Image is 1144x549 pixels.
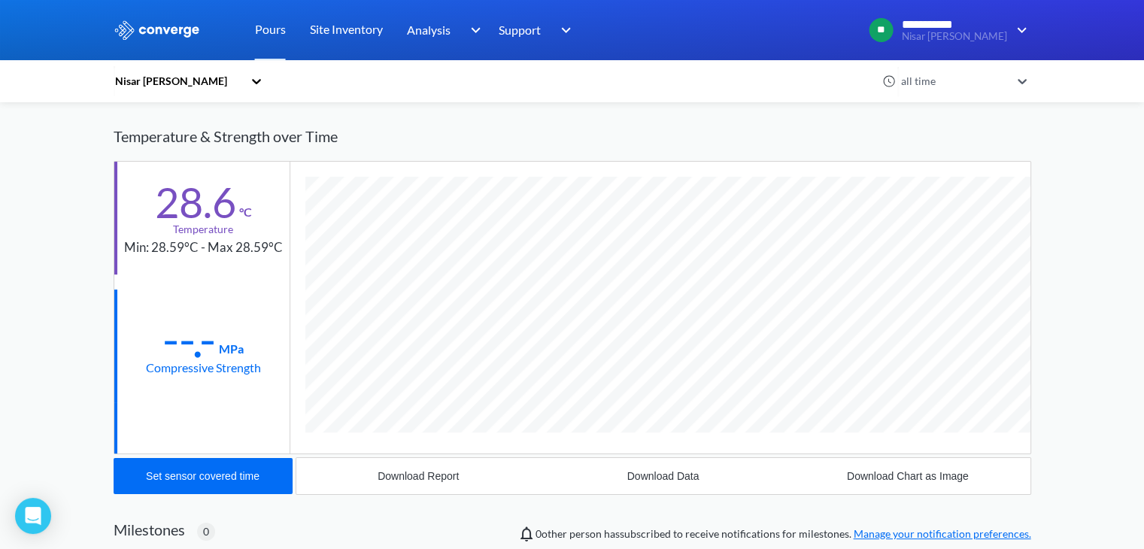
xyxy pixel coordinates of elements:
button: Download Chart as Image [785,458,1030,494]
span: Analysis [407,20,451,39]
a: Manage your notification preferences. [854,527,1031,540]
img: downArrow.svg [551,21,575,39]
span: Support [499,20,541,39]
div: all time [897,73,1010,89]
div: Open Intercom Messenger [15,498,51,534]
span: 0 [203,523,209,540]
div: Temperature & Strength over Time [114,113,1031,160]
span: 0 other [536,527,567,540]
div: Temperature [173,221,233,238]
button: Download Report [296,458,541,494]
div: Compressive Strength [146,358,261,377]
img: logo_ewhite.svg [114,20,201,40]
img: downArrow.svg [460,21,484,39]
h2: Milestones [114,520,185,538]
div: Set sensor covered time [146,470,259,482]
div: Nisar [PERSON_NAME] [114,73,243,89]
span: Nisar [PERSON_NAME] [902,31,1007,42]
img: notifications-icon.svg [517,525,536,543]
img: icon-clock.svg [882,74,896,88]
div: Min: 28.59°C - Max 28.59°C [124,238,283,258]
button: Download Data [541,458,785,494]
span: person has subscribed to receive notifications for milestones. [536,526,1031,542]
div: Download Data [627,470,699,482]
div: Download Chart as Image [847,470,969,482]
img: downArrow.svg [1007,21,1031,39]
div: Download Report [378,470,459,482]
div: --.- [162,320,216,358]
div: 28.6 [155,184,236,221]
button: Set sensor covered time [114,458,293,494]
